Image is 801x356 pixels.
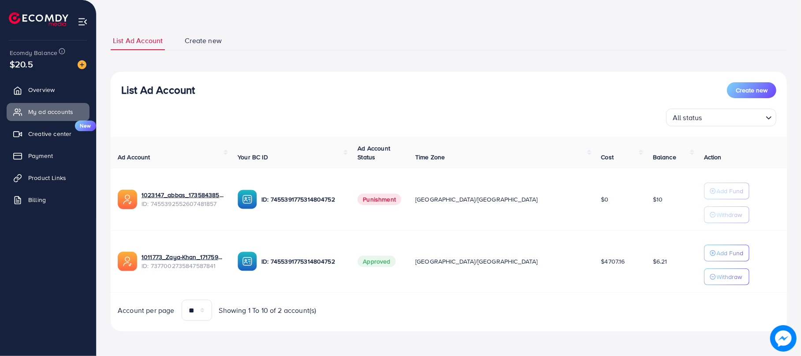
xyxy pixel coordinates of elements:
span: $20.5 [10,58,33,70]
a: 1023147_abbas_1735843853887 [142,191,224,199]
button: Withdraw [704,206,749,223]
span: Account per page [118,305,175,316]
button: Add Fund [704,245,749,261]
p: Add Fund [717,186,744,196]
button: Withdraw [704,268,749,285]
p: Withdraw [717,272,742,282]
div: <span class='underline'>1011773_Zaya-Khan_1717592302951</span></br>7377002735847587841 [142,253,224,271]
span: Punishment [358,194,401,205]
span: Ad Account [118,153,150,161]
span: Overview [28,85,55,94]
span: Balance [653,153,676,161]
p: Add Fund [717,248,744,258]
span: Payment [28,151,53,160]
a: Overview [7,81,89,99]
span: Creative center [28,129,71,138]
a: 1011773_Zaya-Khan_1717592302951 [142,253,224,261]
a: Payment [7,147,89,165]
span: Cost [601,153,614,161]
span: Action [704,153,722,161]
span: My ad accounts [28,107,73,116]
img: logo [9,12,68,26]
span: ID: 7377002735847587841 [142,261,224,270]
button: Create new [727,82,776,98]
img: ic-ads-acc.e4c84228.svg [118,190,137,209]
span: $0 [601,195,609,204]
span: Create new [736,86,767,95]
img: ic-ba-acc.ded83a64.svg [238,190,257,209]
span: Ecomdy Balance [10,48,57,57]
a: My ad accounts [7,103,89,121]
span: Time Zone [415,153,445,161]
span: Product Links [28,173,66,182]
a: Product Links [7,169,89,187]
span: List Ad Account [113,36,163,46]
span: Billing [28,195,46,204]
button: Add Fund [704,183,749,199]
span: New [75,121,96,131]
div: Search for option [666,109,776,126]
img: image [770,325,797,352]
span: $6.21 [653,257,667,266]
div: <span class='underline'>1023147_abbas_1735843853887</span></br>7455392552607481857 [142,191,224,209]
a: Billing [7,191,89,209]
span: ID: 7455392552607481857 [142,199,224,208]
span: Your BC ID [238,153,268,161]
span: [GEOGRAPHIC_DATA]/[GEOGRAPHIC_DATA] [415,257,538,266]
p: ID: 7455391775314804752 [261,256,343,267]
span: Approved [358,256,395,267]
input: Search for option [705,110,762,124]
img: ic-ads-acc.e4c84228.svg [118,252,137,271]
span: Create new [185,36,222,46]
img: menu [78,17,88,27]
p: ID: 7455391775314804752 [261,194,343,205]
span: $4707.16 [601,257,625,266]
a: Creative centerNew [7,125,89,143]
p: Withdraw [717,209,742,220]
span: $10 [653,195,663,204]
span: [GEOGRAPHIC_DATA]/[GEOGRAPHIC_DATA] [415,195,538,204]
h3: List Ad Account [121,84,195,96]
span: All status [671,111,704,124]
span: Showing 1 To 10 of 2 account(s) [219,305,317,316]
img: image [78,60,86,69]
img: ic-ba-acc.ded83a64.svg [238,252,257,271]
span: Ad Account Status [358,144,390,161]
